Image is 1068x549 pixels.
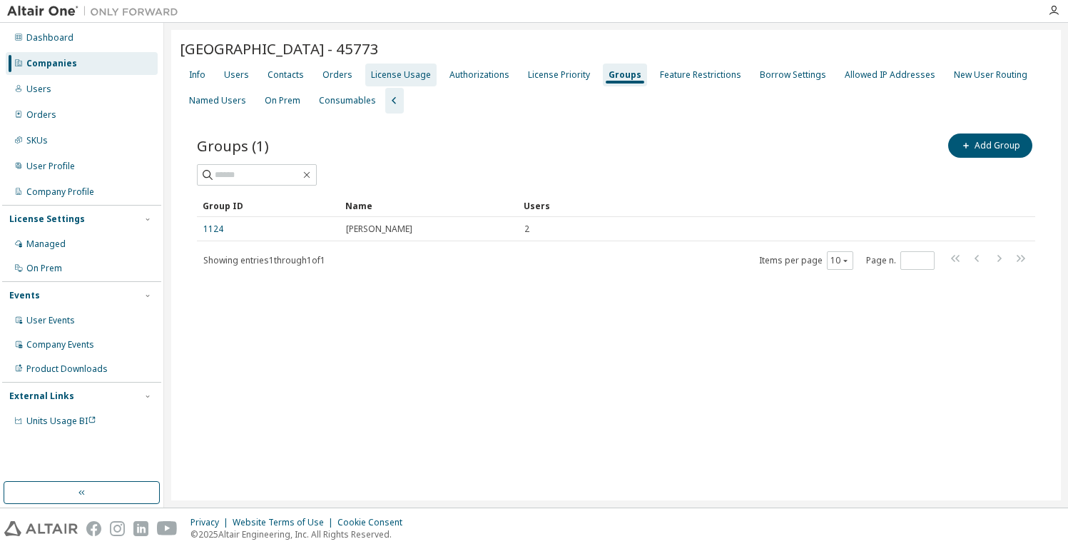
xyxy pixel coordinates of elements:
a: 1124 [203,223,223,235]
div: Info [189,69,205,81]
div: Group ID [203,194,334,217]
div: Borrow Settings [760,69,826,81]
div: SKUs [26,135,48,146]
div: Company Events [26,339,94,351]
span: Page n. [866,251,935,270]
span: Items per page [759,251,853,270]
div: Cookie Consent [337,517,411,528]
span: 2 [524,223,529,235]
div: Named Users [189,95,246,106]
div: Consumables [319,95,376,106]
div: Privacy [190,517,233,528]
div: Contacts [268,69,304,81]
div: Groups [609,69,641,81]
button: Add Group [948,134,1032,158]
div: New User Routing [954,69,1027,81]
img: youtube.svg [157,521,178,536]
div: Managed [26,238,66,250]
div: On Prem [265,95,300,106]
div: User Profile [26,161,75,172]
div: Orders [26,109,56,121]
img: linkedin.svg [133,521,148,536]
div: License Priority [528,69,590,81]
div: Users [26,84,51,95]
span: Showing entries 1 through 1 of 1 [203,254,325,266]
img: altair_logo.svg [4,521,78,536]
div: License Usage [371,69,431,81]
span: [GEOGRAPHIC_DATA] - 45773 [180,39,379,59]
div: Companies [26,58,77,69]
div: User Events [26,315,75,326]
div: Product Downloads [26,363,108,375]
button: 10 [830,255,850,266]
span: Units Usage BI [26,415,96,427]
div: Events [9,290,40,301]
div: Feature Restrictions [660,69,741,81]
div: On Prem [26,263,62,274]
div: Orders [322,69,352,81]
div: External Links [9,391,74,402]
div: Name [345,194,512,217]
p: © 2025 Altair Engineering, Inc. All Rights Reserved. [190,528,411,540]
div: Allowed IP Addresses [845,69,935,81]
div: License Settings [9,213,85,225]
div: Dashboard [26,32,73,44]
div: Authorizations [449,69,509,81]
img: instagram.svg [110,521,125,536]
span: [PERSON_NAME] [346,223,412,235]
span: Groups (1) [197,136,269,156]
div: Website Terms of Use [233,517,337,528]
img: Altair One [7,4,185,19]
img: facebook.svg [86,521,101,536]
div: Users [524,194,988,217]
div: Company Profile [26,186,94,198]
div: Users [224,69,249,81]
